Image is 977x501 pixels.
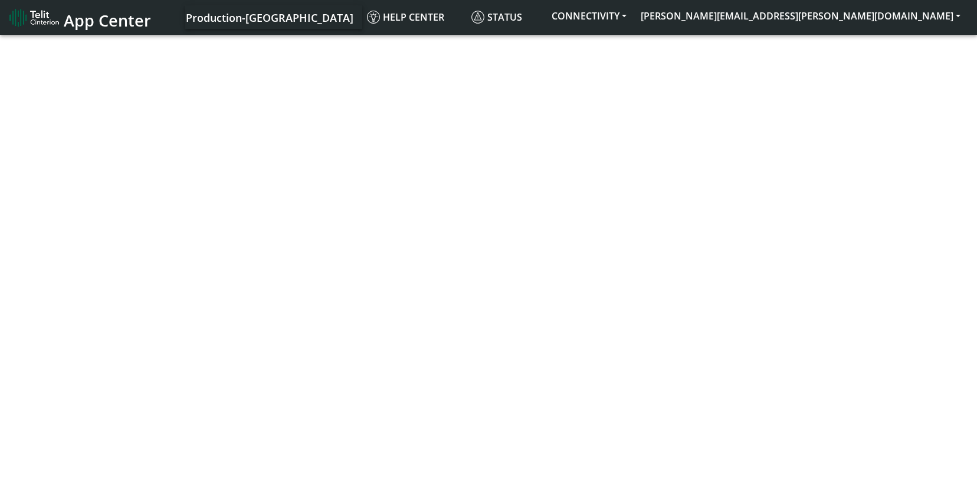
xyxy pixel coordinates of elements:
a: App Center [9,5,149,30]
a: Status [467,5,545,29]
img: logo-telit-cinterion-gw-new.png [9,8,59,27]
span: App Center [64,9,151,31]
a: Help center [362,5,467,29]
img: knowledge.svg [367,11,380,24]
a: Your current platform instance [185,5,353,29]
button: [PERSON_NAME][EMAIL_ADDRESS][PERSON_NAME][DOMAIN_NAME] [634,5,968,27]
img: status.svg [471,11,484,24]
span: Help center [367,11,444,24]
span: Status [471,11,522,24]
span: Production-[GEOGRAPHIC_DATA] [186,11,353,25]
button: CONNECTIVITY [545,5,634,27]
